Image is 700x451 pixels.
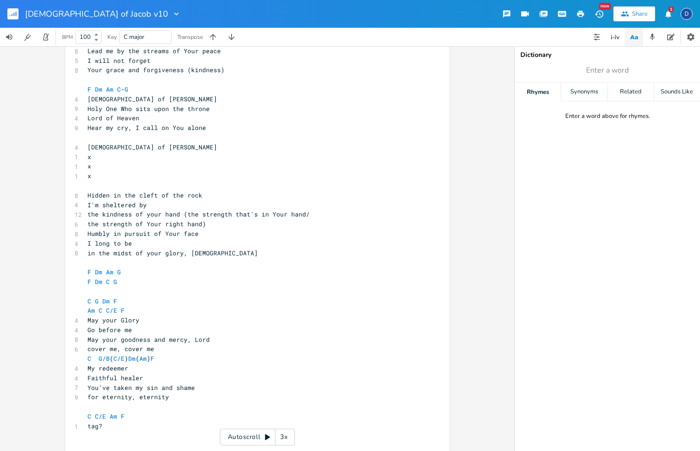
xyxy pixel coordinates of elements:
span: [DEMOGRAPHIC_DATA] of Jacob v10 [25,10,168,18]
button: 1 [659,6,677,22]
span: Holy One Who sits upon the throne [87,105,210,113]
span: C/E [106,306,117,315]
span: C/E [113,354,125,363]
div: New [599,3,611,10]
span: G [113,278,117,286]
span: Dm [95,278,102,286]
span: G [117,268,121,276]
span: C [106,278,110,286]
span: Am [139,354,147,363]
span: I'm sheltered by [87,201,147,209]
span: G/B [99,354,110,363]
div: Transpose [177,34,203,40]
button: D [681,3,693,25]
span: Am [87,306,95,315]
div: Related [608,83,654,101]
span: Dm [95,85,102,93]
div: Synonyms [561,83,607,101]
span: F [121,306,125,315]
span: Lead me by the streams of Your peace [87,47,221,55]
div: Share [632,10,648,18]
span: I will not forget [87,56,150,65]
span: You've taken my sin and shame [87,383,195,392]
span: Am [110,412,117,420]
div: Dictionary [520,52,694,58]
span: Am [106,85,113,93]
button: New [590,6,608,22]
span: [DEMOGRAPHIC_DATA] of [PERSON_NAME] [87,95,217,103]
span: the kindness of your hand (the strength that's in Your hand/ [87,210,310,218]
span: F [150,354,154,363]
span: May your Glory [87,316,139,324]
span: G [125,85,128,93]
span: Go before me [87,326,132,334]
span: F [113,297,117,305]
span: C [87,297,91,305]
span: F [87,278,91,286]
div: 3x [275,429,292,445]
div: Rhymes [515,83,561,101]
div: Sounds Like [654,83,700,101]
span: Humbly in pursuit of Your face [87,229,199,238]
span: for eternity, eternity [87,393,169,401]
span: C [87,412,91,420]
div: Autoscroll [220,429,295,445]
span: C/E [95,412,106,420]
span: cover me, cover me [87,345,154,353]
span: May your goodness and mercy, Lord [87,335,210,344]
span: I long to be [87,239,132,247]
div: David Jones [681,8,693,20]
span: - [87,85,128,93]
span: tag? [87,422,102,430]
span: Am [106,268,113,276]
span: [DEMOGRAPHIC_DATA] of [PERSON_NAME] [87,143,217,151]
span: F [87,85,91,93]
span: Faithful healer [87,374,143,382]
span: Hidden in the cleft of the rock [87,191,202,199]
span: C major [124,33,144,41]
span: x [87,172,91,180]
span: F [121,412,125,420]
span: Enter a word [586,65,629,76]
span: G [95,297,99,305]
span: Dm [95,268,102,276]
span: Hear my cry, I call on You alone [87,124,206,132]
span: x [87,153,91,161]
div: 1 [669,6,674,12]
div: BPM [62,35,73,40]
div: Enter a word above for rhymes. [565,112,650,120]
span: the strength of Your right hand) [87,220,206,228]
span: in the midst of your glory, [DEMOGRAPHIC_DATA] [87,249,258,257]
span: ( ) ( ) [87,354,154,363]
span: Your grace and forgiveness (kindness) [87,66,225,74]
span: F [87,268,91,276]
span: C [99,306,102,315]
button: Share [613,6,655,21]
span: Dm [128,354,136,363]
span: Lord of Heaven [87,114,139,122]
div: Key [107,34,117,40]
span: x [87,162,91,170]
span: C [117,85,121,93]
span: Dm [102,297,110,305]
span: C [87,354,91,363]
span: My redeemer [87,364,128,372]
